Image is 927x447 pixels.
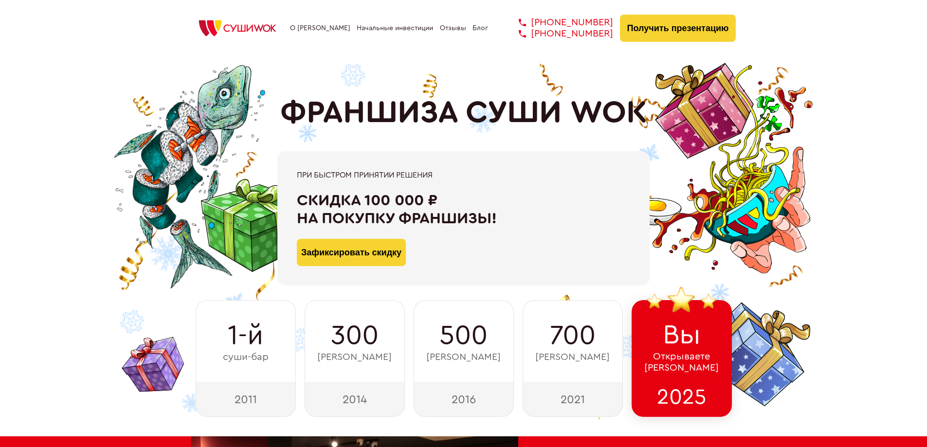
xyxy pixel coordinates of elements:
a: [PHONE_NUMBER] [504,28,613,39]
span: суши-бар [223,352,269,363]
span: 700 [550,320,596,351]
h1: ФРАНШИЗА СУШИ WOK [280,95,647,131]
a: Отзывы [440,24,466,32]
a: [PHONE_NUMBER] [504,17,613,28]
span: [PERSON_NAME] [317,352,392,363]
span: 300 [331,320,379,351]
span: [PERSON_NAME] [426,352,501,363]
span: [PERSON_NAME] [535,352,610,363]
span: Открываете [PERSON_NAME] [644,351,719,374]
div: 2011 [196,382,296,417]
div: 2016 [414,382,514,417]
span: 500 [439,320,488,351]
button: Зафиксировать скидку [297,239,406,266]
img: СУШИWOK [191,18,284,39]
div: 2021 [523,382,623,417]
div: 2025 [632,382,732,417]
a: Блог [473,24,488,32]
a: Начальные инвестиции [357,24,433,32]
div: 2014 [305,382,405,417]
button: Получить презентацию [620,15,736,42]
span: Вы [663,320,701,351]
div: Скидка 100 000 ₽ на покупку франшизы! [297,192,630,228]
a: О [PERSON_NAME] [290,24,350,32]
span: 1-й [228,320,263,351]
div: При быстром принятии решения [297,171,630,179]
